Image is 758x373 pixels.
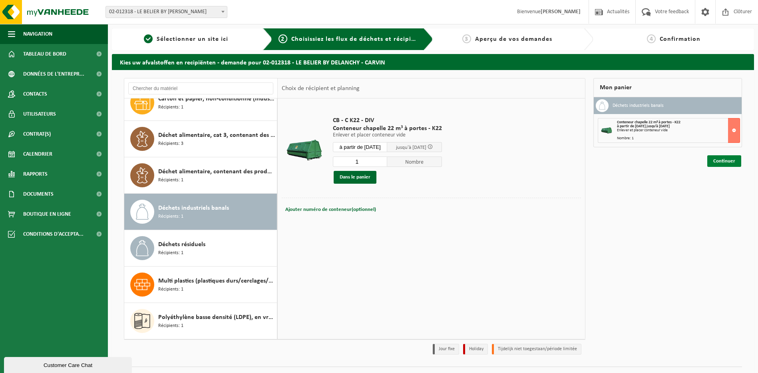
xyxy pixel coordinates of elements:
[492,344,581,355] li: Tijdelijk niet toegestaan/période limitée
[23,184,54,204] span: Documents
[291,36,424,42] span: Choisissiez les flux de déchets et récipients
[23,144,52,164] span: Calendrier
[158,286,183,293] span: Récipients: 1
[333,132,442,138] p: Enlever et placer conteneur vide
[462,34,471,43] span: 3
[593,78,742,97] div: Mon panier
[158,276,275,286] span: Multi plastics (plastiques durs/cerclages/EPS/film naturel/film mélange/PMC)
[647,34,656,43] span: 4
[124,230,277,267] button: Déchets résiduels Récipients: 1
[613,99,664,112] h3: Déchets industriels banals
[124,157,277,194] button: Déchet alimentaire, contenant des produits d'origine animale, emballage mélangé (sans verre), cat...
[475,36,552,42] span: Aperçu de vos demandes
[463,344,488,355] li: Holiday
[158,213,183,221] span: Récipients: 1
[334,171,376,184] button: Dans le panier
[333,142,388,152] input: Sélectionnez date
[158,104,183,111] span: Récipients: 1
[617,128,740,132] div: Enlever et placer conteneur vide
[278,78,364,98] div: Choix de récipient et planning
[4,355,133,373] iframe: chat widget
[23,104,56,124] span: Utilisateurs
[158,313,275,322] span: Polyéthylène basse densité (LDPE), en vrac, naturel/coloré (80/20)
[617,136,740,140] div: Nombre: 1
[617,124,670,128] strong: à partir de [DATE] jusqu'à [DATE]
[23,44,66,64] span: Tableau de bord
[23,204,71,224] span: Boutique en ligne
[158,130,275,140] span: Déchet alimentaire, cat 3, contenant des produits d'origine animale, emballage synthétique
[23,124,51,144] span: Contrat(s)
[617,120,680,124] span: Conteneur chapelle 22 m³ à portes - K22
[541,9,581,15] strong: [PERSON_NAME]
[396,145,426,150] span: jusqu'à [DATE]
[158,240,205,249] span: Déchets résiduels
[112,54,754,70] h2: Kies uw afvalstoffen en recipiënten - demande pour 02-012318 - LE BELIER BY DELANCHY - CARVIN
[333,124,442,132] span: Conteneur chapelle 22 m³ à portes - K22
[128,82,273,94] input: Chercher du matériel
[279,34,287,43] span: 2
[124,84,277,121] button: Carton et papier, non-conditionné (industriel) Récipients: 1
[158,203,229,213] span: Déchets industriels banals
[333,116,442,124] span: CB - C K22 - DIV
[158,167,275,176] span: Déchet alimentaire, contenant des produits d'origine animale, emballage mélangé (sans verre), cat 3
[23,24,52,44] span: Navigation
[387,156,442,167] span: Nombre
[116,34,257,44] a: 1Sélectionner un site ici
[23,84,47,104] span: Contacts
[144,34,153,43] span: 1
[158,322,183,330] span: Récipients: 1
[23,224,84,244] span: Conditions d'accepta...
[158,140,183,148] span: Récipients: 3
[124,194,277,230] button: Déchets industriels banals Récipients: 1
[23,164,48,184] span: Rapports
[106,6,227,18] span: 02-012318 - LE BELIER BY DELANCHY - CARVIN
[433,344,459,355] li: Jour fixe
[707,155,741,167] a: Continuer
[124,121,277,157] button: Déchet alimentaire, cat 3, contenant des produits d'origine animale, emballage synthétique Récipi...
[23,64,84,84] span: Données de l'entrepr...
[284,204,377,215] button: Ajouter numéro de conteneur(optionnel)
[158,249,183,257] span: Récipients: 1
[124,267,277,303] button: Multi plastics (plastiques durs/cerclages/EPS/film naturel/film mélange/PMC) Récipients: 1
[124,303,277,339] button: Polyéthylène basse densité (LDPE), en vrac, naturel/coloré (80/20) Récipients: 1
[158,176,183,184] span: Récipients: 1
[157,36,228,42] span: Sélectionner un site ici
[285,207,376,212] span: Ajouter numéro de conteneur(optionnel)
[158,94,275,104] span: Carton et papier, non-conditionné (industriel)
[660,36,700,42] span: Confirmation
